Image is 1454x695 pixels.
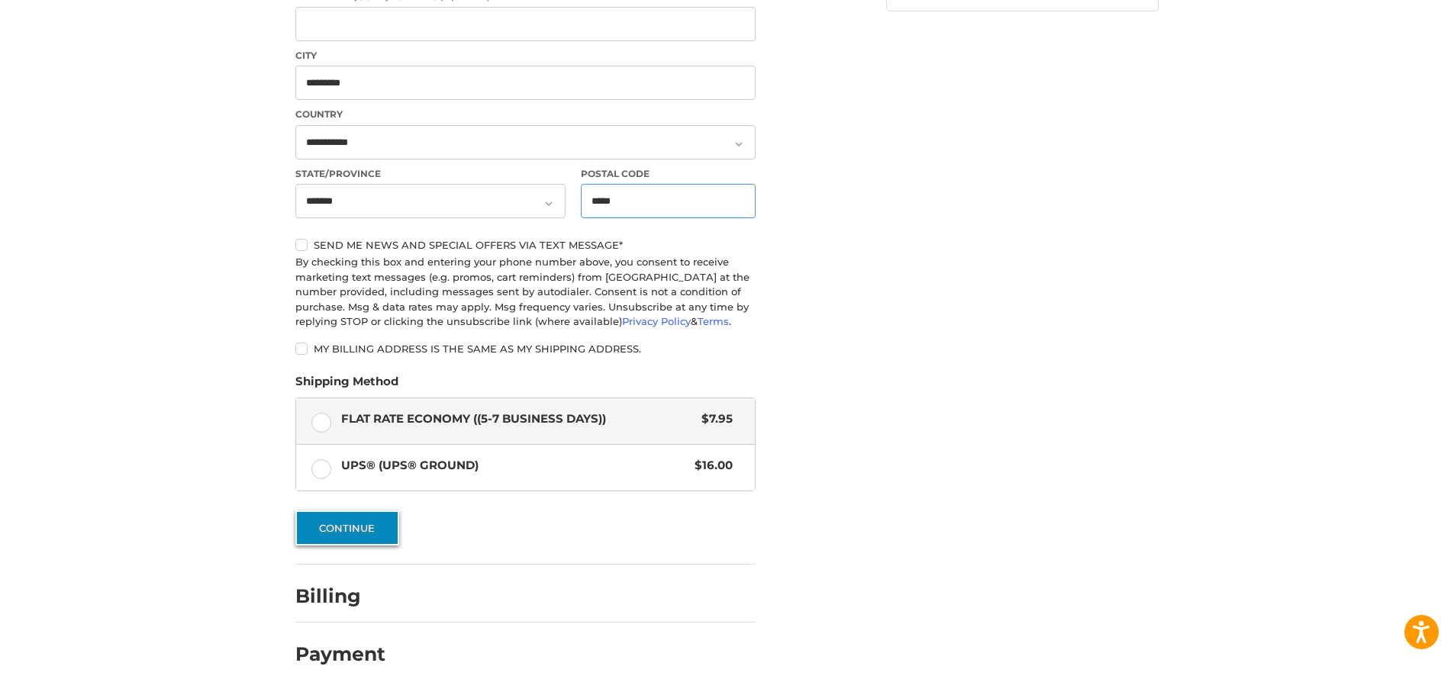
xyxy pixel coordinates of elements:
span: $16.00 [687,457,733,475]
label: Country [295,108,756,121]
span: UPS® (UPS® Ground) [341,457,688,475]
label: State/Province [295,167,566,181]
div: By checking this box and entering your phone number above, you consent to receive marketing text ... [295,255,756,330]
a: Terms [698,315,729,327]
span: Flat Rate Economy ((5-7 Business Days)) [341,410,695,428]
button: Continue [295,510,399,545]
a: Privacy Policy [622,315,691,327]
iframe: Google Customer Reviews [1328,654,1454,695]
label: My billing address is the same as my shipping address. [295,343,756,355]
span: $7.95 [694,410,733,428]
h2: Payment [295,642,385,666]
label: City [295,49,756,63]
h2: Billing [295,584,385,608]
label: Postal Code [581,167,756,181]
legend: Shipping Method [295,373,398,397]
label: Send me news and special offers via text message* [295,239,756,251]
